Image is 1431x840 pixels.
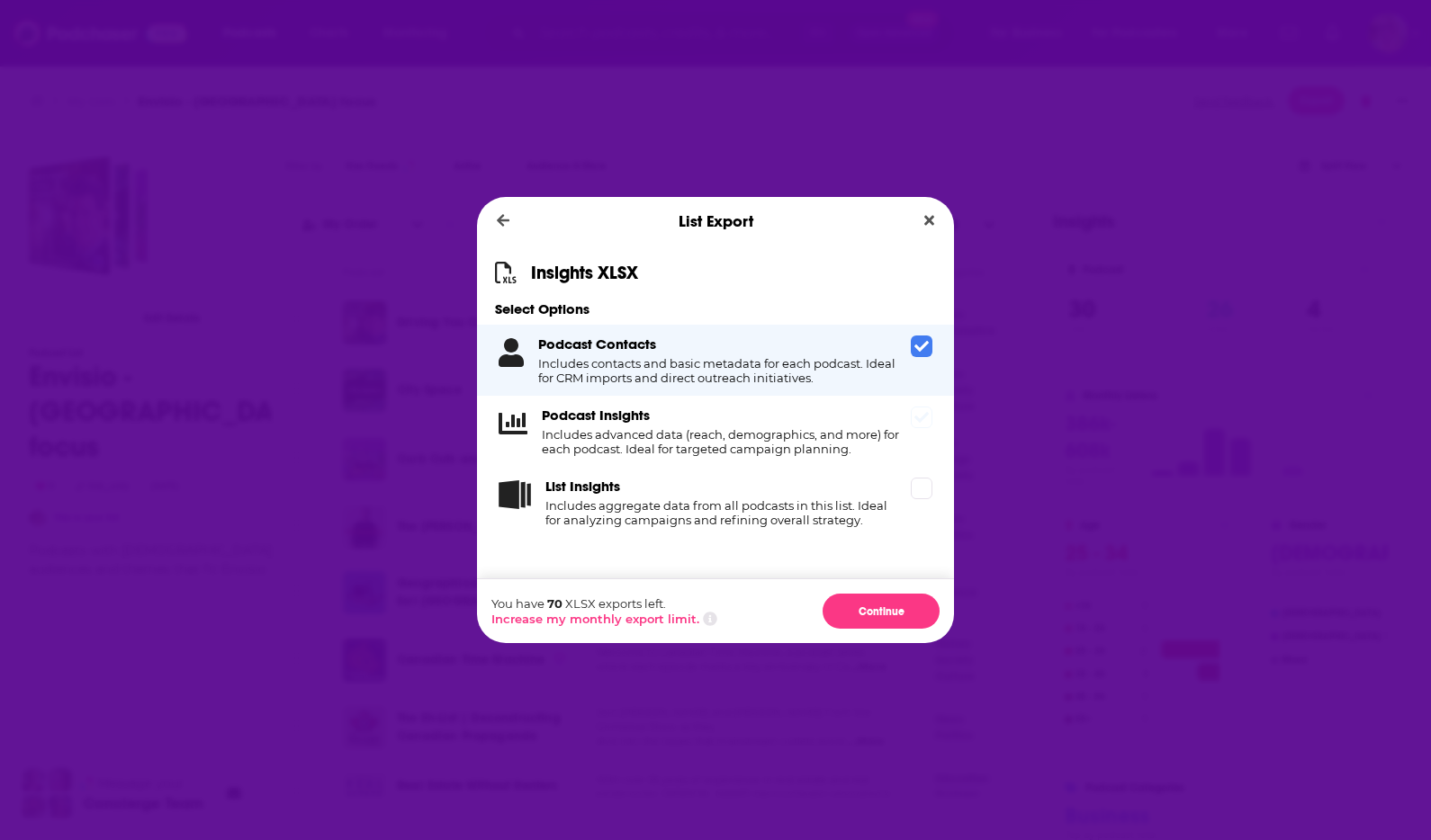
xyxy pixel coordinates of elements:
[477,300,954,317] h3: Select Options
[538,356,904,385] h4: Includes contacts and basic metadata for each podcast. Ideal for CRM imports and direct outreach ...
[542,427,904,456] h4: Includes advanced data (reach, demographics, and more) for each podcast. Ideal for targeted campa...
[545,478,620,495] h3: List Insights
[491,596,717,611] p: You have XLSX exports left.
[823,594,940,629] button: Continue
[531,262,638,284] h1: Insights XLSX
[545,498,904,527] h4: Includes aggregate data from all podcasts in this list. Ideal for analyzing campaigns and refinin...
[917,210,941,232] button: Close
[477,197,954,246] div: List Export
[538,335,656,353] h3: Podcast Contacts
[547,596,562,611] span: 70
[542,407,650,424] h3: Podcast Insights
[491,612,699,626] button: Increase my monthly export limit.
